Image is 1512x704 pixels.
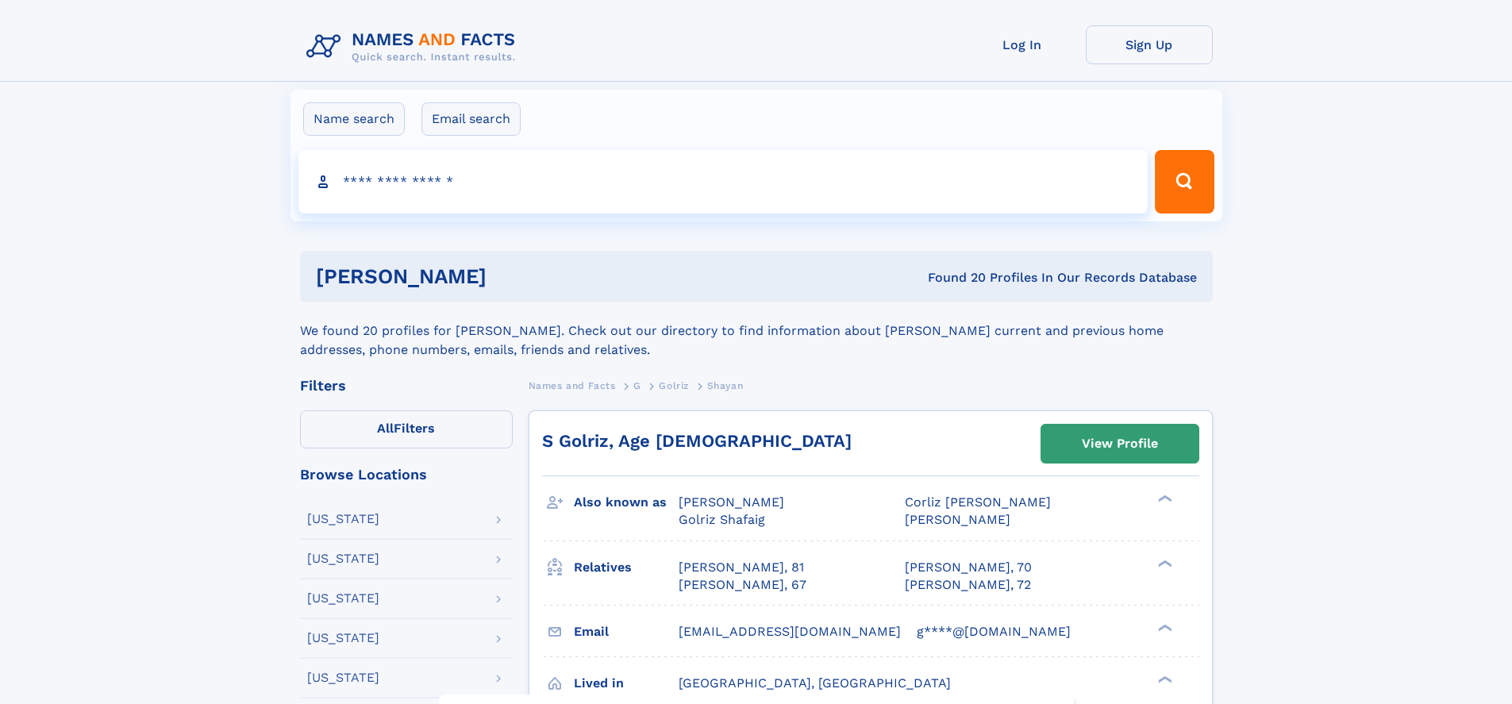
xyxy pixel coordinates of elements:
[679,559,804,576] a: [PERSON_NAME], 81
[307,632,379,644] div: [US_STATE]
[574,618,679,645] h3: Email
[659,380,689,391] span: Golriz
[1041,425,1198,463] a: View Profile
[307,513,379,525] div: [US_STATE]
[659,375,689,395] a: Golriz
[421,102,521,136] label: Email search
[959,25,1086,64] a: Log In
[905,576,1031,594] a: [PERSON_NAME], 72
[1154,622,1173,633] div: ❯
[679,675,951,691] span: [GEOGRAPHIC_DATA], [GEOGRAPHIC_DATA]
[707,269,1197,287] div: Found 20 Profiles In Our Records Database
[574,670,679,697] h3: Lived in
[679,512,765,527] span: Golriz Shafaig
[905,494,1051,510] span: Corliz [PERSON_NAME]
[633,380,641,391] span: G
[1154,494,1173,504] div: ❯
[679,494,784,510] span: [PERSON_NAME]
[633,375,641,395] a: G
[300,25,529,68] img: Logo Names and Facts
[300,379,513,393] div: Filters
[1155,150,1214,214] button: Search Button
[300,467,513,482] div: Browse Locations
[529,375,616,395] a: Names and Facts
[316,267,707,287] h1: [PERSON_NAME]
[542,431,852,451] a: S Golriz, Age [DEMOGRAPHIC_DATA]
[303,102,405,136] label: Name search
[377,421,394,436] span: All
[307,552,379,565] div: [US_STATE]
[574,489,679,516] h3: Also known as
[307,592,379,605] div: [US_STATE]
[679,576,806,594] a: [PERSON_NAME], 67
[300,410,513,448] label: Filters
[905,512,1010,527] span: [PERSON_NAME]
[707,380,744,391] span: Shayan
[679,624,901,639] span: [EMAIL_ADDRESS][DOMAIN_NAME]
[300,302,1213,360] div: We found 20 profiles for [PERSON_NAME]. Check out our directory to find information about [PERSON...
[307,671,379,684] div: [US_STATE]
[298,150,1148,214] input: search input
[1154,558,1173,568] div: ❯
[1086,25,1213,64] a: Sign Up
[905,559,1032,576] a: [PERSON_NAME], 70
[574,554,679,581] h3: Relatives
[1082,425,1158,462] div: View Profile
[1154,674,1173,684] div: ❯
